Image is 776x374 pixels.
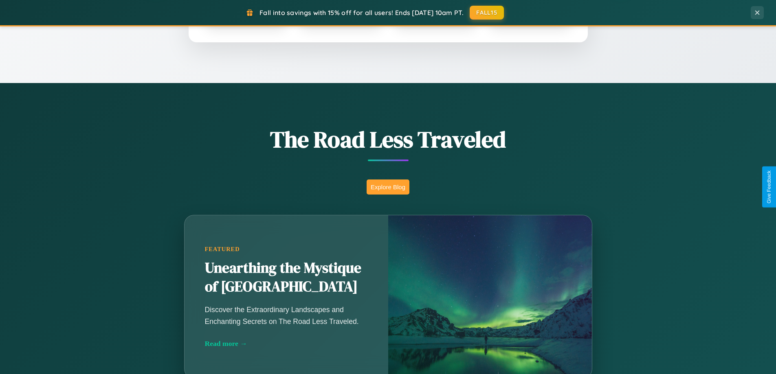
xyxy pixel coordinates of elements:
h1: The Road Less Traveled [144,124,633,155]
p: Discover the Extraordinary Landscapes and Enchanting Secrets on The Road Less Traveled. [205,304,368,327]
span: Fall into savings with 15% off for all users! Ends [DATE] 10am PT. [259,9,464,17]
button: Explore Blog [367,179,409,195]
button: FALL15 [470,6,504,20]
div: Give Feedback [766,171,772,203]
h2: Unearthing the Mystique of [GEOGRAPHIC_DATA] [205,259,368,296]
div: Read more → [205,339,368,348]
div: Featured [205,246,368,253]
